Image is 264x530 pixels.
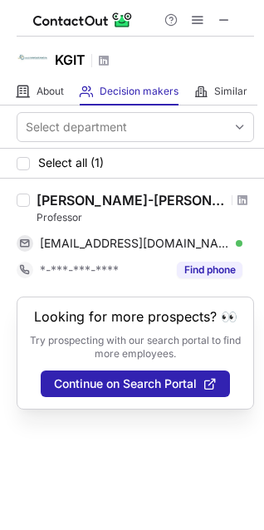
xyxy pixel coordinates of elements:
[55,50,86,70] h1: KGIT
[37,210,254,225] div: Professor
[214,85,247,98] span: Similar
[37,85,64,98] span: About
[34,309,237,324] header: Looking for more prospects? 👀
[29,334,242,361] p: Try prospecting with our search portal to find more employees.
[177,262,242,278] button: Reveal Button
[26,119,127,135] div: Select department
[37,192,227,209] div: [PERSON_NAME]-[PERSON_NAME]
[41,371,230,397] button: Continue on Search Portal
[33,10,133,30] img: ContactOut v5.3.10
[54,377,197,390] span: Continue on Search Portal
[38,156,104,169] span: Select all (1)
[17,41,50,74] img: 3ceca662cec31d37fe121028912e3fb8
[100,85,178,98] span: Decision makers
[40,236,230,251] span: [EMAIL_ADDRESS][DOMAIN_NAME]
